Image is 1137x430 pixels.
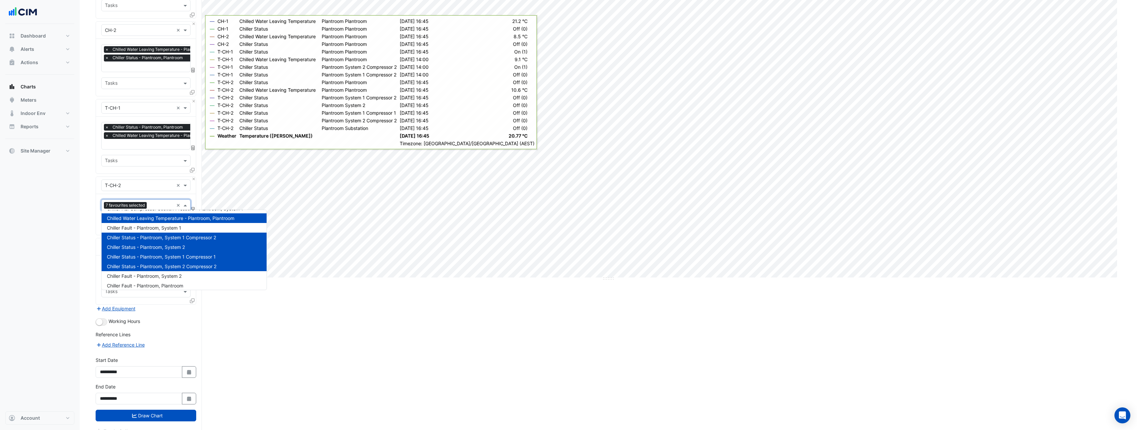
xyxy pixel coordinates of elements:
span: Chilled Water Leaving Temperature - Plantroom, Plantroom [107,215,234,221]
span: × [104,54,110,61]
label: Reference Lines [96,331,130,338]
button: Close [192,177,196,181]
span: Chiller Status - Plantroom, Plantroom [111,124,185,131]
span: × [104,132,110,139]
app-icon: Dashboard [9,33,15,39]
app-icon: Site Manager [9,148,15,154]
span: Chiller Status - Plantroom, System 1 Compressor 2 [107,235,216,240]
span: × [104,124,110,131]
span: Chiller Status - Plantroom, System 2 [107,244,185,250]
span: Chiller Status - Plantroom, Plantroom [111,54,185,61]
div: Tasks [104,79,118,88]
button: Account [5,411,74,425]
button: Close [192,99,196,104]
app-icon: Meters [9,97,15,103]
fa-icon: Select Date [186,396,192,401]
span: Account [21,415,40,421]
span: Actions [21,59,38,66]
span: Clear [176,182,182,189]
label: End Date [96,383,116,390]
span: Reports [21,123,39,130]
span: Site Manager [21,148,50,154]
span: Chiller Fault - Plantroom, System 1 [107,225,181,231]
span: Choose Function [190,67,196,73]
span: Clear [176,202,182,209]
label: Start Date [96,357,118,364]
app-icon: Charts [9,83,15,90]
button: Charts [5,80,74,93]
span: Chiller Status - Plantroom, System 2 Compressor 2 [107,264,216,269]
app-icon: Reports [9,123,15,130]
span: Clone Favourites and Tasks from this Equipment to other Equipment [190,167,195,173]
button: Reports [5,120,74,133]
button: Add Equipment [96,305,136,312]
img: Company Logo [8,5,38,19]
button: Dashboard [5,29,74,43]
div: Tasks [104,2,118,10]
app-icon: Alerts [9,46,15,53]
span: Chiller Fault - Plantroom, Plantroom [107,283,183,288]
span: Clone Favourites and Tasks from this Equipment to other Equipment [190,12,195,18]
button: Draw Chart [96,410,196,421]
span: Indoor Env [21,110,45,117]
span: Chilled Water Leaving Temperature - Plantroom, Plantroom [111,46,226,53]
button: Actions [5,56,74,69]
span: Charts [21,83,36,90]
ng-dropdown-panel: Options list [101,210,267,290]
span: Working Hours [109,318,140,324]
span: Dashboard [21,33,46,39]
span: Chiller Fault - Plantroom, System 2 [107,273,182,279]
span: Meters [21,97,37,103]
button: Add Reference Line [96,341,145,349]
app-icon: Indoor Env [9,110,15,117]
span: × [104,46,110,53]
span: Chiller Status - Plantroom, System 1 Compressor 1 [107,254,216,260]
span: Clear [176,104,182,111]
span: Clone Favourites and Tasks from this Equipment to other Equipment [190,298,195,304]
span: Alerts [21,46,34,53]
button: Site Manager [5,144,74,158]
app-icon: Actions [9,59,15,66]
button: Indoor Env [5,107,74,120]
span: Clear [176,27,182,34]
span: Chilled Water Leaving Temperature - Plantroom, Plantroom [111,132,226,139]
button: Alerts [5,43,74,56]
fa-icon: Select Date [186,369,192,375]
span: Choose Function [190,206,196,212]
button: Close [192,22,196,26]
div: Open Intercom Messenger [1114,407,1130,423]
span: Choose Function [190,145,196,151]
span: Clone Favourites and Tasks from this Equipment to other Equipment [190,90,195,95]
span: 7 favourites selected [104,202,147,209]
button: Meters [5,93,74,107]
div: Tasks [104,157,118,165]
